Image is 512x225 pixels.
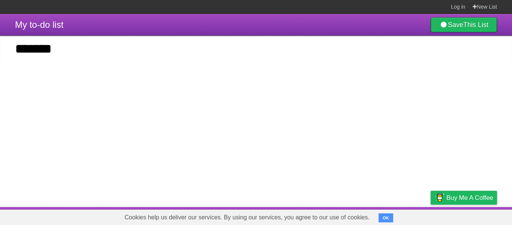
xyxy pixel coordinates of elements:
[117,210,377,225] span: Cookies help us deliver our services. By using our services, you agree to our use of cookies.
[421,209,440,223] a: Privacy
[15,20,63,30] span: My to-do list
[434,191,445,204] img: Buy me a coffee
[395,209,412,223] a: Terms
[431,17,497,32] a: SaveThis List
[463,21,488,29] b: This List
[379,213,393,222] button: OK
[450,209,497,223] a: Suggest a feature
[331,209,347,223] a: About
[431,191,497,205] a: Buy me a coffee
[356,209,386,223] a: Developers
[446,191,493,204] span: Buy me a coffee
